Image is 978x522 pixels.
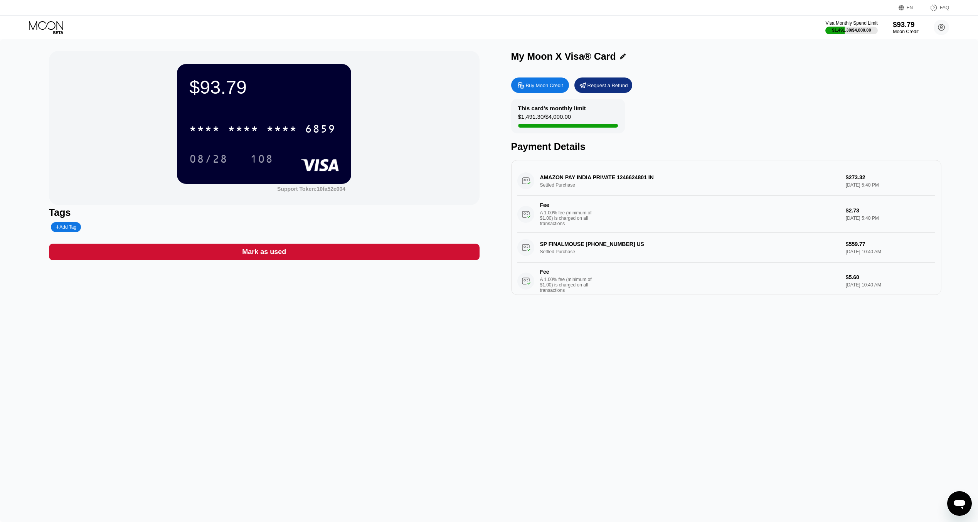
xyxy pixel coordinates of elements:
[846,216,935,221] div: [DATE] 5:40 PM
[922,4,949,12] div: FAQ
[242,248,286,256] div: Mark as used
[526,82,563,89] div: Buy Moon Credit
[832,28,871,32] div: $1,491.30 / $4,000.00
[305,124,336,136] div: 6859
[277,186,345,192] div: Support Token: 10fa52e004
[518,105,586,111] div: This card’s monthly limit
[49,244,480,260] div: Mark as used
[277,186,345,192] div: Support Token:10fa52e004
[517,196,936,233] div: FeeA 1.00% fee (minimum of $1.00) is charged on all transactions$2.73[DATE] 5:40 PM
[893,29,919,34] div: Moon Credit
[846,274,935,280] div: $5.60
[244,149,279,168] div: 108
[51,222,81,232] div: Add Tag
[540,269,594,275] div: Fee
[587,82,628,89] div: Request a Refund
[540,277,598,293] div: A 1.00% fee (minimum of $1.00) is charged on all transactions
[846,282,935,288] div: [DATE] 10:40 AM
[574,77,632,93] div: Request a Refund
[56,224,76,230] div: Add Tag
[511,141,942,152] div: Payment Details
[893,20,919,29] div: $93.79
[947,491,972,516] iframe: Button to launch messaging window
[825,20,877,34] div: Visa Monthly Spend Limit$1,491.30/$4,000.00
[183,149,234,168] div: 08/28
[49,207,480,218] div: Tags
[846,207,935,214] div: $2.73
[907,5,913,10] div: EN
[540,210,598,226] div: A 1.00% fee (minimum of $1.00) is charged on all transactions
[189,154,228,166] div: 08/28
[899,4,922,12] div: EN
[893,20,919,34] div: $93.79Moon Credit
[940,5,949,10] div: FAQ
[511,51,616,62] div: My Moon X Visa® Card
[517,263,936,300] div: FeeA 1.00% fee (minimum of $1.00) is charged on all transactions$5.60[DATE] 10:40 AM
[511,77,569,93] div: Buy Moon Credit
[540,202,594,208] div: Fee
[518,113,571,124] div: $1,491.30 / $4,000.00
[825,20,877,26] div: Visa Monthly Spend Limit
[189,76,339,98] div: $93.79
[250,154,273,166] div: 108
